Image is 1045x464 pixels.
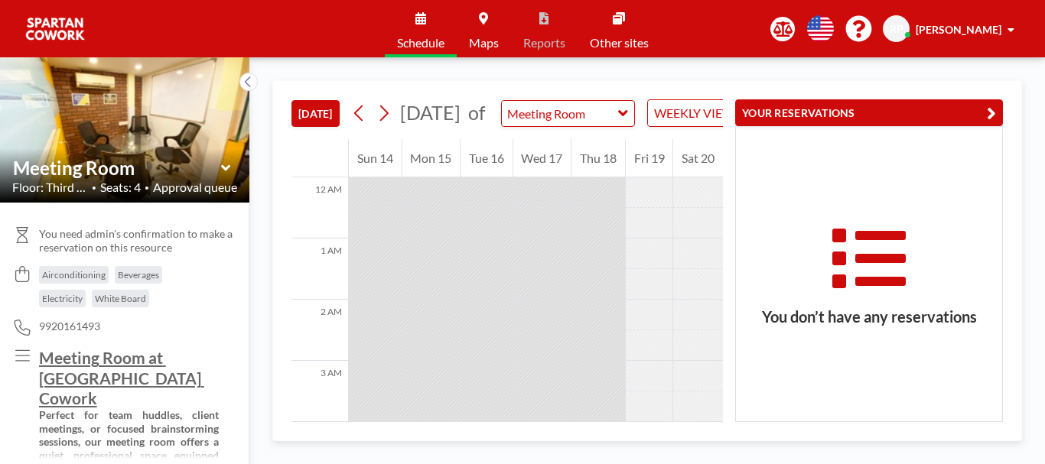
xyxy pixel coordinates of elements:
div: Sun 14 [349,139,402,177]
div: Sat 20 [673,139,723,177]
div: Mon 15 [402,139,461,177]
div: Search for option [648,100,780,126]
button: [DATE] [291,100,340,127]
span: Seats: 4 [100,180,141,195]
div: Wed 17 [513,139,571,177]
span: Electricity [42,293,83,304]
span: of [468,101,485,125]
span: Reports [523,37,565,49]
span: [DATE] [400,101,461,124]
span: White Board [95,293,146,304]
span: Beverages [118,269,159,281]
span: Maps [469,37,499,49]
span: Other sites [590,37,649,49]
span: You need admin's confirmation to make a reservation on this resource [39,227,237,254]
div: Tue 16 [461,139,513,177]
div: 3 AM [291,361,348,422]
div: 2 AM [291,300,348,361]
input: Meeting Room [13,157,221,179]
u: Meeting Room at [GEOGRAPHIC_DATA] Cowork [39,348,204,407]
button: YOUR RESERVATIONS [735,99,1003,126]
span: [PERSON_NAME] [916,23,1001,36]
span: Airconditioning [42,269,106,281]
span: Floor: Third Flo... [12,180,88,195]
span: Schedule [397,37,444,49]
div: 1 AM [291,238,348,300]
span: • [145,183,149,193]
div: Thu 18 [571,139,625,177]
input: Meeting Room [502,101,619,126]
span: WEEKLY VIEW [651,103,737,123]
span: RP [890,22,903,36]
div: Fri 19 [626,139,673,177]
span: Approval queue [153,180,237,195]
img: organization-logo [24,14,86,44]
div: 12 AM [291,177,348,238]
span: 9920161493 [39,320,100,333]
span: • [92,183,96,193]
h3: You don’t have any reservations [736,307,1002,326]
